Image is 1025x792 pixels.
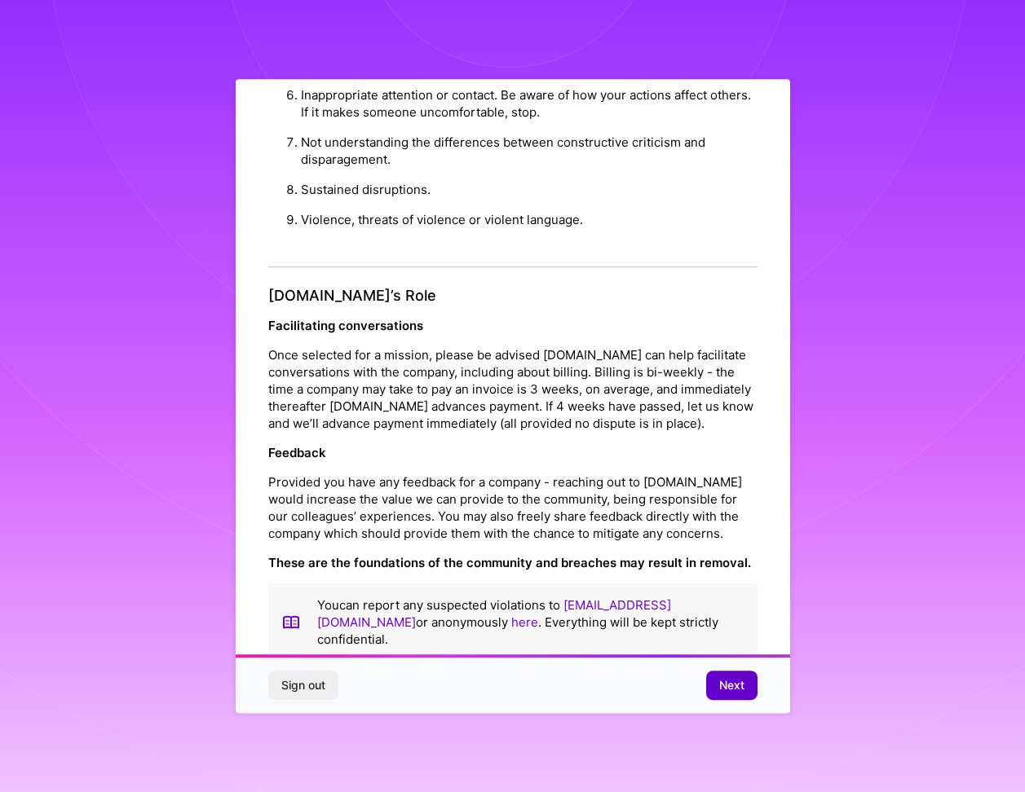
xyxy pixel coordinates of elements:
button: Next [706,671,758,700]
strong: Facilitating conversations [268,319,423,334]
h4: [DOMAIN_NAME]’s Role [268,287,758,305]
span: Next [719,677,744,693]
li: Sustained disruptions. [301,174,758,205]
li: Violence, threats of violence or violent language. [301,205,758,235]
a: here [511,615,538,631]
p: Provided you have any feedback for a company - reaching out to [DOMAIN_NAME] would increase the v... [268,474,758,543]
li: Not understanding the differences between constructive criticism and disparagement. [301,127,758,174]
span: Sign out [281,677,325,693]
li: Inappropriate attention or contact. Be aware of how your actions affect others. If it makes someo... [301,80,758,127]
p: Once selected for a mission, please be advised [DOMAIN_NAME] can help facilitate conversations wi... [268,347,758,433]
img: book icon [281,597,301,649]
strong: These are the foundations of the community and breaches may result in removal. [268,556,751,571]
a: [EMAIL_ADDRESS][DOMAIN_NAME] [317,598,671,631]
button: Sign out [268,671,338,700]
p: You can report any suspected violations to or anonymously . Everything will be kept strictly conf... [317,597,744,649]
strong: Feedback [268,446,326,461]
